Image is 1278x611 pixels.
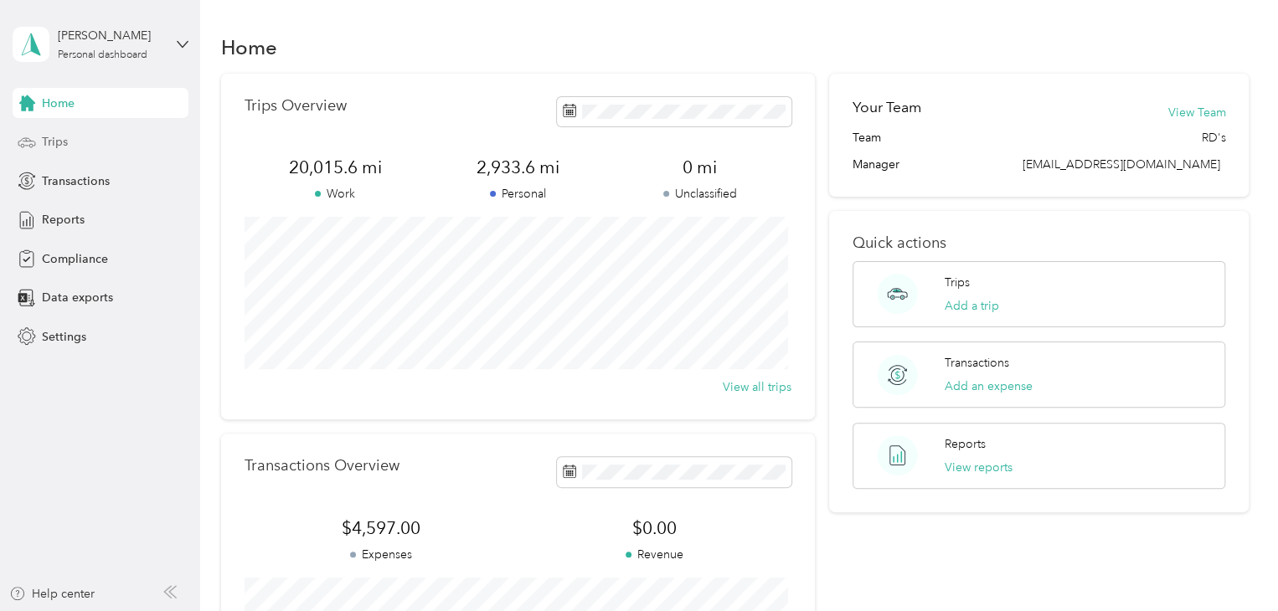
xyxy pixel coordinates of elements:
span: 2,933.6 mi [426,156,609,179]
span: $0.00 [518,516,791,540]
p: Quick actions [853,234,1225,252]
p: Expenses [245,546,518,563]
h2: Your Team [853,97,921,118]
iframe: Everlance-gr Chat Button Frame [1184,517,1278,611]
div: Personal dashboard [58,50,147,60]
span: $4,597.00 [245,516,518,540]
button: Add an expense [945,377,1033,395]
span: Manager [853,156,899,173]
span: [EMAIL_ADDRESS][DOMAIN_NAME] [1022,157,1219,172]
div: [PERSON_NAME] [58,27,162,44]
p: Trips [945,274,970,291]
button: View Team [1167,104,1225,121]
p: Personal [426,185,609,203]
span: Settings [42,328,86,346]
p: Transactions Overview [245,457,399,475]
p: Work [245,185,427,203]
span: 0 mi [609,156,791,179]
button: Add a trip [945,297,999,315]
span: Home [42,95,75,112]
h1: Home [221,39,277,56]
span: Transactions [42,172,110,190]
p: Trips Overview [245,97,347,115]
p: Unclassified [609,185,791,203]
button: Help center [9,585,95,603]
p: Revenue [518,546,791,563]
span: Reports [42,211,85,228]
button: View all trips [723,378,791,396]
span: Data exports [42,289,113,306]
p: Transactions [945,354,1009,372]
span: Compliance [42,250,108,268]
p: Reports [945,435,986,453]
span: Team [853,129,881,146]
span: 20,015.6 mi [245,156,427,179]
span: RD's [1201,129,1225,146]
span: Trips [42,133,68,151]
button: View reports [945,459,1013,476]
